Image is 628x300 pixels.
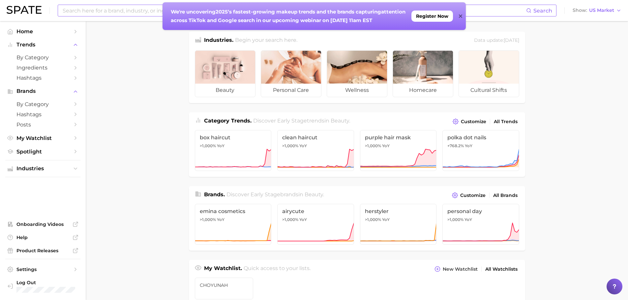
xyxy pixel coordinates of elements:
span: Hashtags [16,111,69,118]
span: Settings [16,266,69,272]
a: Onboarding Videos [5,219,80,229]
span: beauty [331,118,349,124]
span: YoY [464,217,472,222]
button: Industries [5,164,80,174]
span: purple hair mask [365,134,432,141]
span: Show [573,9,587,12]
span: wellness [327,84,387,97]
span: YoY [217,143,224,149]
a: airycute>1,000% YoY [277,204,354,245]
a: Hashtags [5,109,80,120]
a: Log out. Currently logged in with e-mail jek@cosmax.com. [5,278,80,295]
span: personal care [261,84,321,97]
button: Customize [450,191,487,200]
a: personal day>1,000% YoY [442,204,519,245]
a: personal care [261,50,321,97]
button: New Watchlist [433,264,479,274]
span: Product Releases [16,248,69,254]
a: box haircut>1,000% YoY [195,130,272,171]
h1: Industries. [204,36,233,45]
a: Ingredients [5,63,80,73]
span: Category Trends . [204,118,252,124]
a: Product Releases [5,246,80,256]
span: All Watchlists [485,266,518,272]
button: Brands [5,86,80,96]
span: by Category [16,54,69,61]
span: Customize [461,119,486,124]
a: All Trends [492,117,519,126]
span: >1,000% [365,143,381,148]
h2: Begin your search here. [235,36,297,45]
a: Spotlight [5,147,80,157]
div: Data update: [DATE] [474,36,519,45]
button: Customize [451,117,488,126]
span: YoY [465,143,472,149]
span: personal day [447,208,514,214]
span: Discover Early Stage brands in . [226,191,324,198]
span: Customize [460,193,486,198]
a: cultural shifts [459,50,519,97]
span: Industries [16,166,69,172]
button: ShowUS Market [571,6,623,15]
span: Discover Early Stage trends in . [253,118,350,124]
span: New Watchlist [443,266,478,272]
span: box haircut [200,134,267,141]
span: All Trends [494,119,518,124]
a: wellness [327,50,387,97]
a: clean haircut>1,000% YoY [277,130,354,171]
a: by Category [5,99,80,109]
span: +768.2% [447,143,464,148]
span: >1,000% [447,217,464,222]
a: All Watchlists [484,265,519,274]
span: My Watchlist [16,135,69,141]
span: >1,000% [200,143,216,148]
span: >1,000% [282,217,298,222]
span: YoY [299,143,307,149]
a: CHOYUNAH [195,278,254,299]
a: homecare [393,50,453,97]
span: US Market [589,9,614,12]
span: Spotlight [16,149,69,155]
span: Brands [16,88,69,94]
span: YoY [382,143,390,149]
a: polka dot nails+768.2% YoY [442,130,519,171]
span: emina cosmetics [200,208,267,214]
span: >1,000% [282,143,298,148]
a: beauty [195,50,255,97]
a: Home [5,26,80,37]
span: YoY [382,217,390,222]
span: Hashtags [16,75,69,81]
span: Brands . [204,191,225,198]
a: Posts [5,120,80,130]
a: Help [5,232,80,242]
span: YoY [217,217,224,222]
a: purple hair mask>1,000% YoY [360,130,437,171]
span: Help [16,234,69,240]
span: herstyler [365,208,432,214]
a: herstyler>1,000% YoY [360,204,437,245]
span: airycute [282,208,349,214]
span: clean haircut [282,134,349,141]
a: All Brands [492,191,519,200]
span: cultural shifts [459,84,519,97]
span: YoY [299,217,307,222]
img: SPATE [7,6,42,14]
span: CHOYUNAH [200,283,249,288]
span: Log Out [16,280,75,286]
span: >1,000% [200,217,216,222]
input: Search here for a brand, industry, or ingredient [62,5,526,16]
a: My Watchlist [5,133,80,143]
h2: Quick access to your lists. [244,264,311,274]
a: Settings [5,264,80,274]
a: emina cosmetics>1,000% YoY [195,204,272,245]
h1: My Watchlist. [204,264,242,274]
a: Hashtags [5,73,80,83]
span: by Category [16,101,69,107]
span: homecare [393,84,453,97]
button: Trends [5,40,80,50]
span: Ingredients [16,65,69,71]
span: beauty [305,191,323,198]
a: by Category [5,52,80,63]
span: Search [533,8,552,14]
span: >1,000% [365,217,381,222]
